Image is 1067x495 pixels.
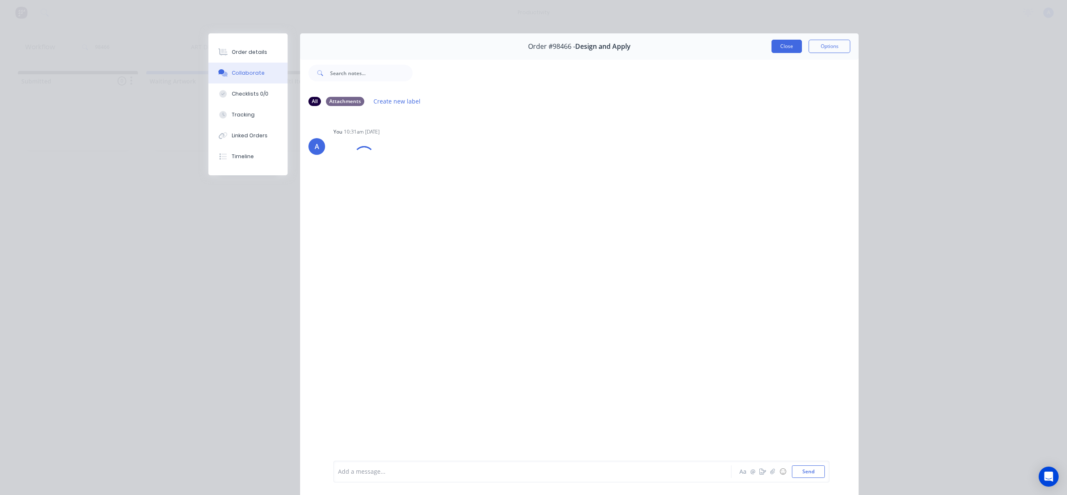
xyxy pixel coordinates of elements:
[308,97,321,106] div: All
[232,48,267,56] div: Order details
[326,97,364,106] div: Attachments
[575,43,631,51] span: Design and Apply
[232,111,255,119] div: Tracking
[232,69,265,77] div: Collaborate
[315,141,319,152] div: A
[738,467,748,477] button: Aa
[208,83,288,104] button: Checklists 0/0
[330,65,413,81] input: Search notes...
[208,146,288,167] button: Timeline
[208,42,288,63] button: Order details
[778,467,788,477] button: ☺
[232,90,268,98] div: Checklists 0/0
[528,43,575,51] span: Order #98466 -
[369,96,425,107] button: Create new label
[232,153,254,160] div: Timeline
[208,63,288,83] button: Collaborate
[792,465,825,478] button: Send
[333,128,342,136] div: You
[232,132,268,139] div: Linked Orders
[344,128,380,136] div: 10:31am [DATE]
[1039,467,1059,487] div: Open Intercom Messenger
[208,125,288,146] button: Linked Orders
[208,104,288,125] button: Tracking
[809,40,850,53] button: Options
[771,40,802,53] button: Close
[748,467,758,477] button: @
